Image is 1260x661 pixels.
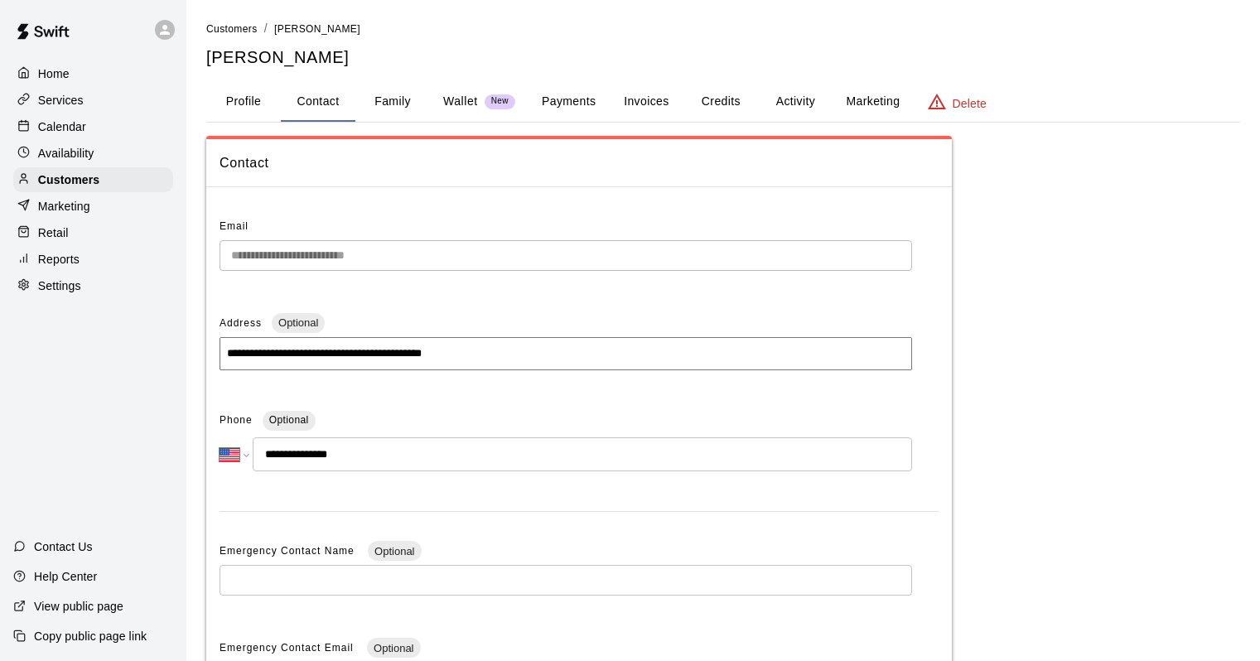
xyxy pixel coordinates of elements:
[38,224,69,241] p: Retail
[269,414,309,426] span: Optional
[13,167,173,192] a: Customers
[34,568,97,585] p: Help Center
[367,642,420,654] span: Optional
[13,194,173,219] a: Marketing
[274,23,360,35] span: [PERSON_NAME]
[220,317,262,329] span: Address
[13,141,173,166] a: Availability
[272,316,325,329] span: Optional
[220,408,253,434] span: Phone
[758,82,833,122] button: Activity
[368,545,421,557] span: Optional
[220,642,357,654] span: Emergency Contact Email
[206,22,258,35] a: Customers
[34,628,147,644] p: Copy public page link
[38,251,80,268] p: Reports
[34,598,123,615] p: View public page
[38,145,94,162] p: Availability
[38,171,99,188] p: Customers
[38,92,84,109] p: Services
[833,82,913,122] button: Marketing
[206,20,1240,38] nav: breadcrumb
[683,82,758,122] button: Credits
[13,88,173,113] a: Services
[281,82,355,122] button: Contact
[220,545,358,557] span: Emergency Contact Name
[38,198,90,215] p: Marketing
[609,82,683,122] button: Invoices
[38,277,81,294] p: Settings
[220,240,912,271] div: The email of an existing customer can only be changed by the customer themselves at https://book....
[485,96,515,107] span: New
[355,82,430,122] button: Family
[13,247,173,272] a: Reports
[206,82,281,122] button: Profile
[38,65,70,82] p: Home
[443,93,478,110] p: Wallet
[13,220,173,245] a: Retail
[264,20,268,37] li: /
[13,114,173,139] a: Calendar
[206,23,258,35] span: Customers
[206,46,1240,69] h5: [PERSON_NAME]
[206,82,1240,122] div: basic tabs example
[13,273,173,298] a: Settings
[34,538,93,555] p: Contact Us
[220,220,249,232] span: Email
[38,118,86,135] p: Calendar
[13,61,173,86] a: Home
[529,82,609,122] button: Payments
[953,95,987,112] p: Delete
[220,152,939,174] span: Contact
